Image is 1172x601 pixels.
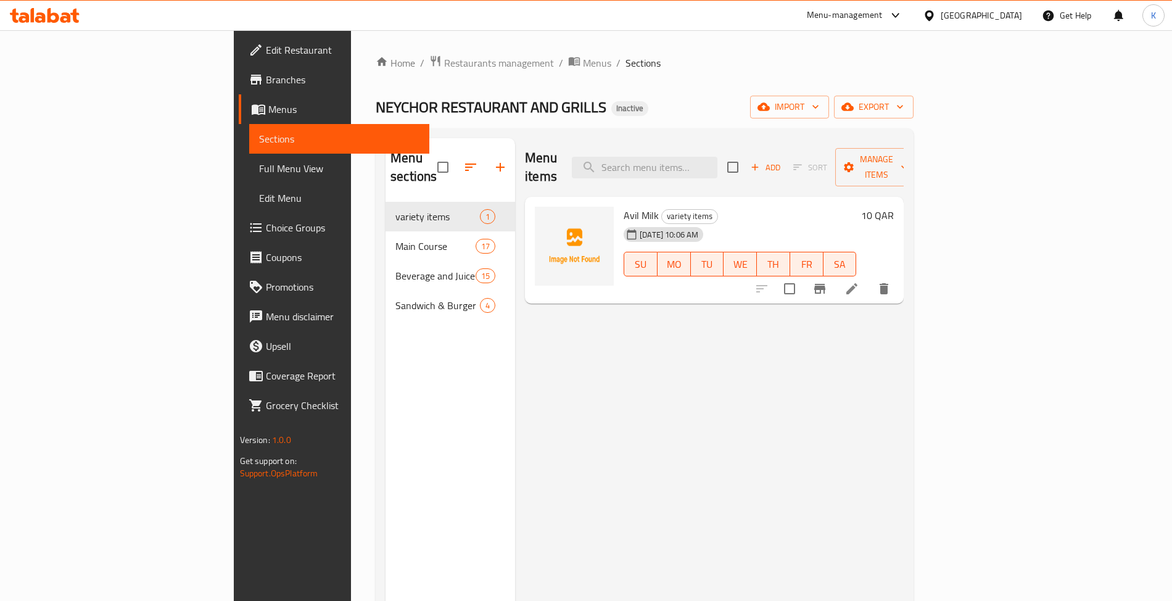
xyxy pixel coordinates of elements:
span: 1 [481,211,495,223]
a: Edit menu item [844,281,859,296]
span: FR [795,255,819,273]
span: 17 [476,241,495,252]
span: Full Menu View [259,161,419,176]
div: Inactive [611,101,648,116]
span: Edit Menu [259,191,419,205]
span: SA [828,255,852,273]
div: Beverage and Juice15 [386,261,515,291]
span: Menus [583,56,611,70]
button: Branch-specific-item [805,274,835,304]
nav: Menu sections [386,197,515,325]
button: Manage items [835,148,918,186]
div: items [476,239,495,254]
button: Add section [485,152,515,182]
li: / [559,56,563,70]
span: Sort sections [456,152,485,182]
span: Choice Groups [266,220,419,235]
button: TH [757,252,790,276]
a: Branches [239,65,429,94]
span: SU [629,255,653,273]
span: 1.0.0 [272,432,291,448]
div: variety items1 [386,202,515,231]
span: 4 [481,300,495,312]
a: Sections [249,124,429,154]
div: items [476,268,495,283]
a: Choice Groups [239,213,429,242]
span: variety items [662,209,717,223]
button: Add [746,158,785,177]
span: Menu disclaimer [266,309,419,324]
span: K [1151,9,1156,22]
div: Menu-management [807,8,883,23]
span: Promotions [266,280,419,294]
button: SA [823,252,857,276]
button: TU [691,252,724,276]
div: items [480,209,495,224]
span: Sections [259,131,419,146]
span: variety items [395,209,480,224]
nav: breadcrumb [376,55,914,71]
a: Full Menu View [249,154,429,183]
span: Get support on: [240,453,297,469]
span: Menus [268,102,419,117]
span: Manage items [845,152,908,183]
span: Select section first [785,158,835,177]
a: Edit Menu [249,183,429,213]
div: Main Course17 [386,231,515,261]
a: Grocery Checklist [239,391,429,420]
span: Inactive [611,103,648,114]
a: Menus [239,94,429,124]
span: Add [749,160,782,175]
button: MO [658,252,691,276]
span: Coverage Report [266,368,419,383]
span: TH [762,255,785,273]
button: export [834,96,914,118]
h6: 10 QAR [861,207,894,224]
span: Select all sections [430,154,456,180]
div: Sandwich & Burger4 [386,291,515,320]
input: search [572,157,717,178]
a: Restaurants management [429,55,554,71]
div: [GEOGRAPHIC_DATA] [941,9,1022,22]
span: export [844,99,904,115]
img: Avil Milk [535,207,614,286]
span: Edit Restaurant [266,43,419,57]
a: Promotions [239,272,429,302]
span: WE [728,255,752,273]
span: Version: [240,432,270,448]
span: import [760,99,819,115]
button: delete [869,274,899,304]
a: Coverage Report [239,361,429,391]
a: Menu disclaimer [239,302,429,331]
span: TU [696,255,719,273]
span: Branches [266,72,419,87]
span: [DATE] 10:06 AM [635,229,703,241]
span: Main Course [395,239,476,254]
button: WE [724,252,757,276]
span: Beverage and Juice [395,268,476,283]
a: Support.OpsPlatform [240,465,318,481]
span: Sandwich & Burger [395,298,480,313]
span: Avil Milk [624,206,659,225]
a: Upsell [239,331,429,361]
span: Upsell [266,339,419,354]
span: Select section [720,154,746,180]
a: Edit Restaurant [239,35,429,65]
a: Menus [568,55,611,71]
button: import [750,96,829,118]
h2: Menu items [525,149,557,186]
a: Coupons [239,242,429,272]
li: / [616,56,621,70]
span: 15 [476,270,495,282]
div: variety items [661,209,718,224]
span: Add item [746,158,785,177]
button: FR [790,252,823,276]
button: SU [624,252,658,276]
span: Grocery Checklist [266,398,419,413]
span: Restaurants management [444,56,554,70]
div: items [480,298,495,313]
span: Sections [625,56,661,70]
